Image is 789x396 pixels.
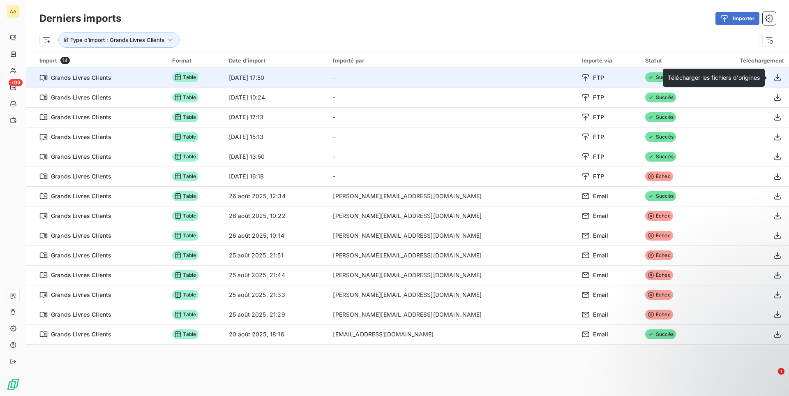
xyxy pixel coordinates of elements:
td: 25 août 2025, 21:51 [224,245,328,265]
span: Table [172,171,198,181]
span: Grands Livres Clients [51,172,111,181]
td: 25 août 2025, 21:44 [224,265,328,285]
span: Table [172,112,198,122]
td: [DATE] 15:13 [224,127,328,147]
span: Table [172,211,198,221]
td: - [328,88,577,107]
span: Succès [645,191,676,201]
td: [EMAIL_ADDRESS][DOMAIN_NAME] [328,324,577,344]
span: Table [172,152,198,162]
div: Importé via [581,57,635,64]
span: Échec [645,211,673,221]
span: 14 [60,57,70,64]
span: Table [172,270,198,280]
span: +99 [9,79,23,86]
span: Table [172,191,198,201]
td: [PERSON_NAME][EMAIL_ADDRESS][DOMAIN_NAME] [328,265,577,285]
span: Grands Livres Clients [51,330,111,338]
td: 25 août 2025, 21:29 [224,305,328,324]
span: Grands Livres Clients [51,93,111,102]
div: Importé par [333,57,572,64]
button: Importer [715,12,759,25]
div: Date d’import [229,57,323,64]
div: Téléchargement [709,57,784,64]
span: Table [172,231,198,241]
span: Email [593,291,608,299]
span: Télécharger les fichiers d'origines [668,74,760,81]
td: 25 août 2025, 21:33 [224,285,328,305]
span: FTP [593,113,604,121]
span: Email [593,251,608,259]
span: Grands Livres Clients [51,113,111,121]
iframe: Intercom live chat [761,368,781,388]
td: - [328,107,577,127]
span: Grands Livres Clients [51,251,111,259]
td: [DATE] 13:50 [224,147,328,167]
span: FTP [593,172,604,181]
span: Table [172,310,198,320]
img: Logo LeanPay [7,378,20,391]
span: Table [172,290,198,300]
span: FTP [593,74,604,82]
div: Format [172,57,219,64]
span: Email [593,330,608,338]
span: Grands Livres Clients [51,192,111,200]
span: Grands Livres Clients [51,153,111,161]
td: [DATE] 17:50 [224,68,328,88]
td: - [328,68,577,88]
td: 26 août 2025, 10:22 [224,206,328,226]
td: 26 août 2025, 12:34 [224,186,328,206]
td: - [328,147,577,167]
span: Email [593,232,608,240]
td: [PERSON_NAME][EMAIL_ADDRESS][DOMAIN_NAME] [328,245,577,265]
span: Échec [645,310,673,320]
span: Email [593,212,608,220]
span: Grands Livres Clients [51,74,111,82]
div: AA [7,5,20,18]
span: Email [593,271,608,279]
span: Grands Livres Clients [51,291,111,299]
span: Table [172,250,198,260]
td: [DATE] 16:18 [224,167,328,186]
span: Succès [645,93,676,102]
div: Statut [645,57,699,64]
span: Succès [645,152,676,162]
span: Grands Livres Clients [51,310,111,319]
td: - [328,167,577,186]
span: Type d’import : Grands Livres Clients [70,37,164,43]
span: Échec [645,171,673,181]
iframe: Intercom notifications message [625,316,789,374]
span: Table [172,132,198,142]
span: Grands Livres Clients [51,271,111,279]
td: [PERSON_NAME][EMAIL_ADDRESS][DOMAIN_NAME] [328,285,577,305]
h3: Derniers imports [39,11,121,26]
span: FTP [593,93,604,102]
span: FTP [593,133,604,141]
span: Échec [645,270,673,280]
td: [DATE] 17:13 [224,107,328,127]
span: Succès [645,72,676,82]
span: Table [172,72,198,82]
span: Email [593,310,608,319]
td: [DATE] 10:24 [224,88,328,107]
span: Succès [645,132,676,142]
td: [PERSON_NAME][EMAIL_ADDRESS][DOMAIN_NAME] [328,226,577,245]
span: Grands Livres Clients [51,212,111,220]
td: 20 août 2025, 18:16 [224,324,328,344]
span: FTP [593,153,604,161]
span: Grands Livres Clients [51,133,111,141]
span: Email [593,192,608,200]
span: Table [172,93,198,102]
td: - [328,127,577,147]
span: Grands Livres Clients [51,232,111,240]
span: Échec [645,290,673,300]
span: Succès [645,112,676,122]
td: 26 août 2025, 10:14 [224,226,328,245]
span: 1 [778,368,784,375]
span: Échec [645,231,673,241]
td: [PERSON_NAME][EMAIL_ADDRESS][DOMAIN_NAME] [328,186,577,206]
div: Import [39,57,162,64]
button: Type d’import : Grands Livres Clients [58,32,180,48]
td: [PERSON_NAME][EMAIL_ADDRESS][DOMAIN_NAME] [328,206,577,226]
td: [PERSON_NAME][EMAIL_ADDRESS][DOMAIN_NAME] [328,305,577,324]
